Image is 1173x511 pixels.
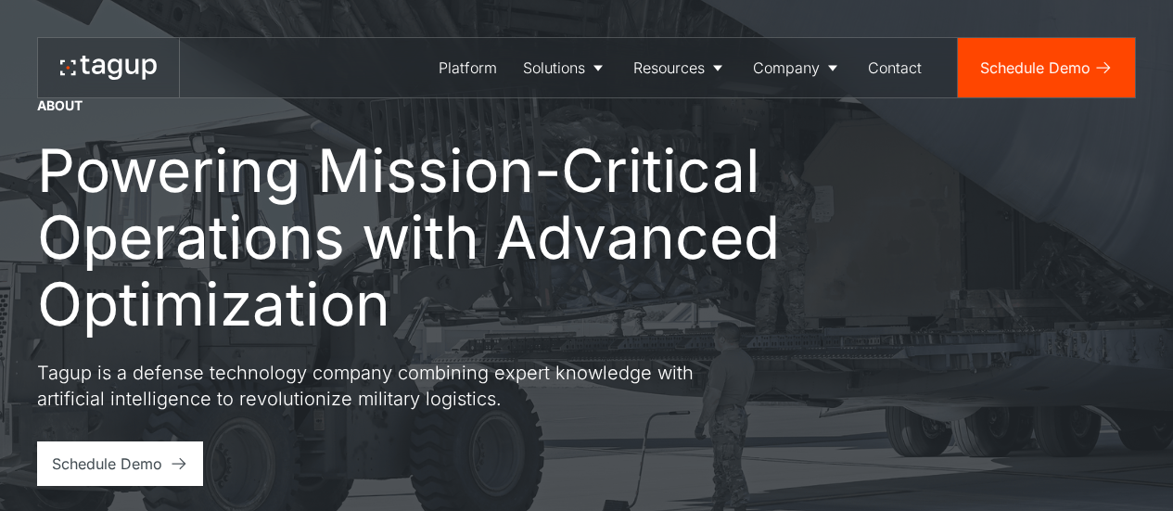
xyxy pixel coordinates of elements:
[523,57,585,79] div: Solutions
[740,38,855,97] a: Company
[37,96,83,115] div: About
[620,38,740,97] a: Resources
[510,38,620,97] a: Solutions
[633,57,705,79] div: Resources
[439,57,497,79] div: Platform
[426,38,510,97] a: Platform
[855,38,935,97] a: Contact
[980,57,1090,79] div: Schedule Demo
[868,57,922,79] div: Contact
[958,38,1135,97] a: Schedule Demo
[37,137,816,338] h1: Powering Mission-Critical Operations with Advanced Optimization
[37,360,705,412] p: Tagup is a defense technology company combining expert knowledge with artificial intelligence to ...
[753,57,820,79] div: Company
[52,453,162,475] div: Schedule Demo
[37,441,203,486] a: Schedule Demo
